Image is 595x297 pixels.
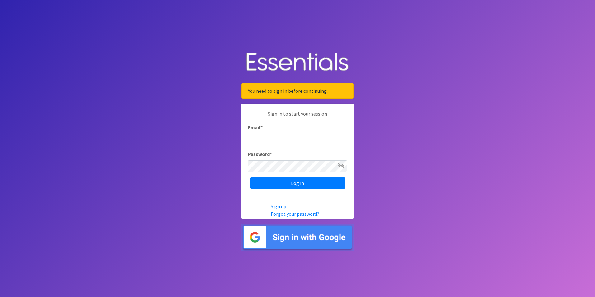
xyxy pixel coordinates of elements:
[250,177,345,189] input: Log in
[271,203,286,210] a: Sign up
[241,46,354,78] img: Human Essentials
[248,110,347,124] p: Sign in to start your session
[248,150,272,158] label: Password
[241,83,354,99] div: You need to sign in before continuing.
[241,224,354,251] img: Sign in with Google
[271,211,319,217] a: Forgot your password?
[248,124,263,131] label: Email
[270,151,272,157] abbr: required
[260,124,263,130] abbr: required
